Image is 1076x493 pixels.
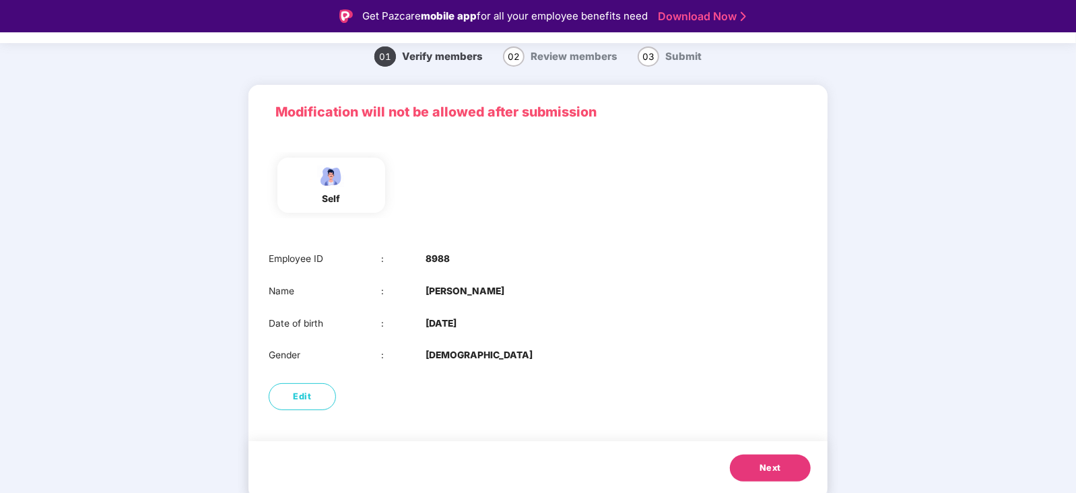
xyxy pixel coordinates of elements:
div: : [381,317,426,331]
div: Get Pazcare for all your employee benefits need [362,8,648,24]
div: : [381,252,426,267]
span: 02 [503,46,525,67]
div: self [314,192,348,207]
p: Modification will not be allowed after submission [275,102,801,123]
b: [PERSON_NAME] [426,284,504,299]
span: Review members [531,50,617,63]
b: [DEMOGRAPHIC_DATA] [426,348,533,363]
button: Edit [269,383,336,410]
div: Employee ID [269,252,381,267]
div: : [381,284,426,299]
span: 01 [374,46,396,67]
strong: mobile app [421,9,477,22]
div: Date of birth [269,317,381,331]
b: [DATE] [426,317,457,331]
div: Gender [269,348,381,363]
span: Edit [294,390,312,403]
img: svg+xml;base64,PHN2ZyBpZD0iRW1wbG95ZWVfbWFsZSIgeG1sbnM9Imh0dHA6Ly93d3cudzMub3JnLzIwMDAvc3ZnIiB3aW... [314,164,348,188]
b: 8988 [426,252,450,267]
img: Logo [339,9,353,23]
div: Name [269,284,381,299]
span: Verify members [402,50,483,63]
span: Next [760,461,781,475]
a: Download Now [658,9,742,24]
img: Stroke [741,9,746,24]
span: Submit [665,50,702,63]
span: 03 [638,46,659,67]
button: Next [730,455,811,482]
div: : [381,348,426,363]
